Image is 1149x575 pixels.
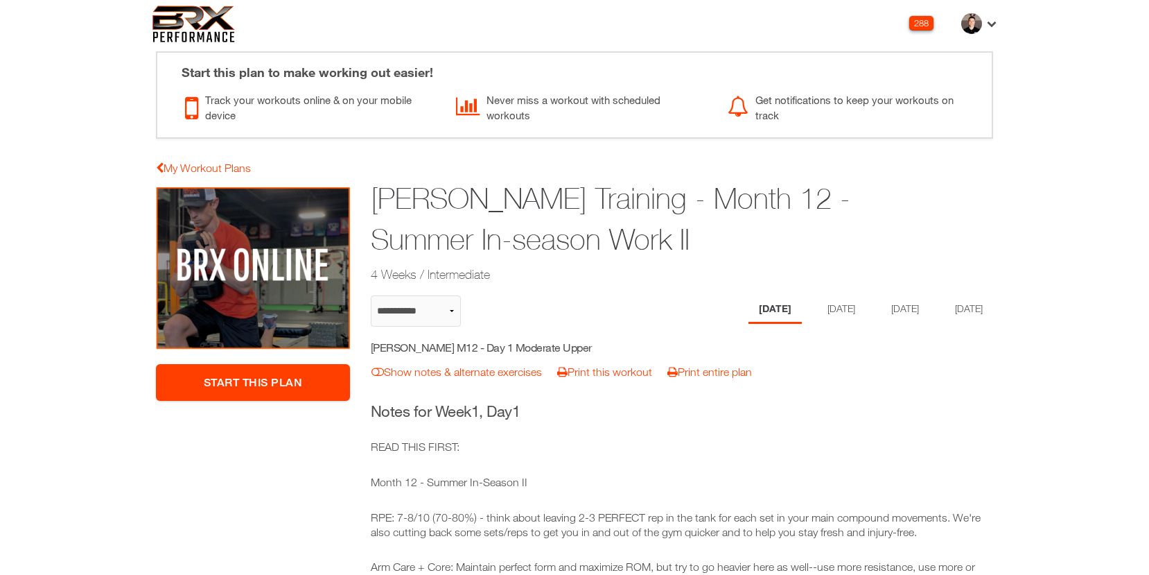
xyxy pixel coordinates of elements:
[185,89,435,123] div: Track your workouts online & on your mobile device
[371,178,886,260] h1: [PERSON_NAME] Training - Month 12 - Summer In-season Work II
[371,340,618,355] h5: [PERSON_NAME] M12 - Day 1 Moderate Upper
[156,162,251,174] a: My Workout Plans
[817,295,866,324] li: Day 2
[371,475,994,490] p: Month 12 - Summer In-Season II
[371,440,994,454] p: READ THIS FIRST:
[156,187,350,350] img: Michael Woodard Training - Month 12 - Summer In-season Work II
[371,401,994,422] h3: Notes for Week , Day
[909,16,933,31] div: 288
[748,295,802,324] li: Day 1
[881,295,929,324] li: Day 3
[456,89,706,123] div: Never miss a workout with scheduled workouts
[728,89,978,123] div: Get notifications to keep your workouts on track
[371,266,886,283] h2: 4 Weeks / Intermediate
[557,366,652,378] a: Print this workout
[371,510,994,540] p: RPE: 7-8/10 (70-80%) - think about leaving 2-3 PERFECT rep in the tank for each set in your main ...
[168,53,981,82] div: Start this plan to make working out easier!
[152,6,235,42] img: 6f7da32581c89ca25d665dc3aae533e4f14fe3ef_original.svg
[961,13,982,34] img: thumb.jpg
[471,402,480,420] span: 1
[512,402,520,420] span: 1
[156,364,350,401] a: Start This Plan
[945,295,993,324] li: Day 4
[667,366,752,378] a: Print entire plan
[371,366,542,378] a: Show notes & alternate exercises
